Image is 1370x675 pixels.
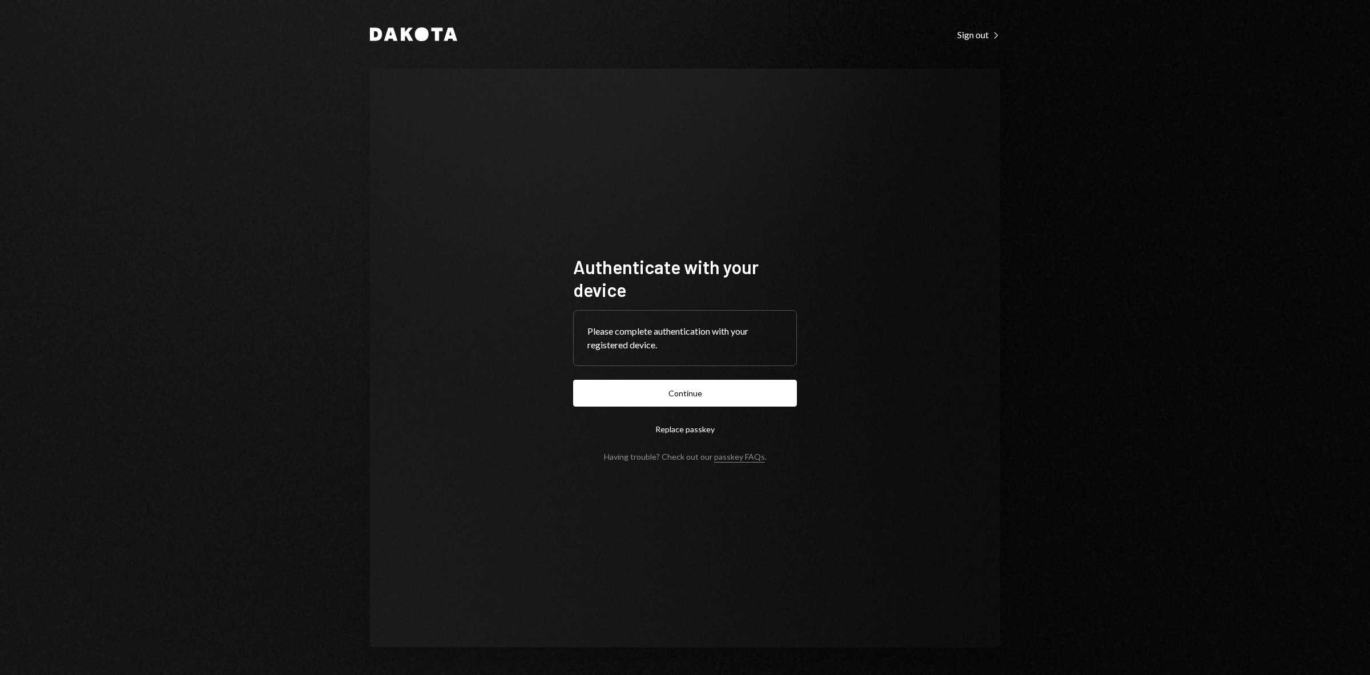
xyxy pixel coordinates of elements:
a: Sign out [957,28,1000,41]
button: Continue [573,380,797,407]
div: Sign out [957,29,1000,41]
button: Replace passkey [573,416,797,443]
a: passkey FAQs [714,452,765,463]
div: Having trouble? Check out our . [604,452,767,461]
h1: Authenticate with your device [573,255,797,301]
div: Please complete authentication with your registered device. [587,324,783,352]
